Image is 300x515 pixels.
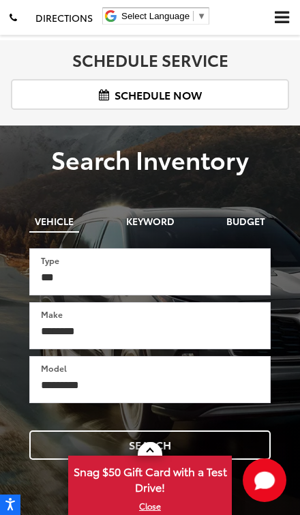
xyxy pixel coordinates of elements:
label: Make [41,308,63,320]
h2: Schedule Service [11,50,289,68]
span: Keyword [126,216,175,226]
h3: Search Inventory [10,145,290,173]
svg: Start Chat [243,458,286,502]
span: Snag $50 Gift Card with a Test Drive! [70,457,230,499]
button: Toggle Chat Window [243,458,286,502]
a: Directions [26,1,102,35]
span: ▼ [197,11,206,21]
span: ​ [193,11,194,21]
span: Vehicle [35,216,74,226]
button: Search [29,430,271,460]
span: Budget [226,216,265,226]
span: Select Language [121,11,190,21]
a: Schedule Now [11,79,289,110]
button: Reset [29,460,271,489]
label: Model [41,362,67,374]
label: Type [41,254,59,266]
a: Select Language​ [121,11,206,21]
